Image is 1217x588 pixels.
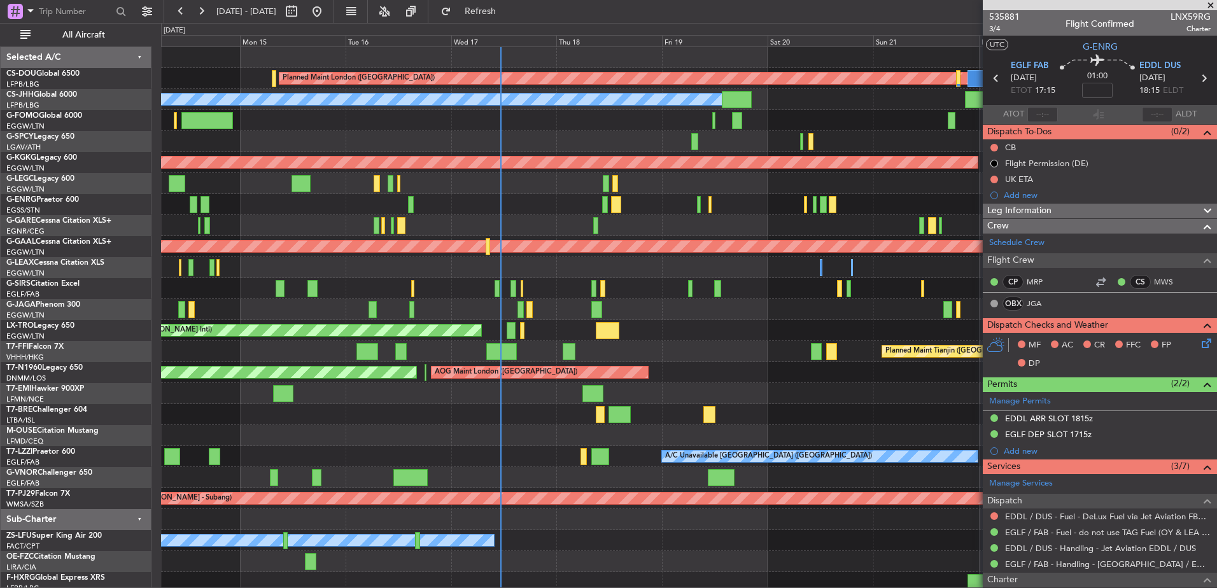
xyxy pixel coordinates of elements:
[1027,107,1058,122] input: --:--
[6,311,45,320] a: EGGW/LTN
[1171,377,1190,390] span: (2/2)
[1171,10,1211,24] span: LNX59RG
[1027,276,1055,288] a: MRP
[1004,445,1211,456] div: Add new
[987,459,1020,474] span: Services
[1005,511,1211,522] a: EDDL / DUS - Fuel - DeLux Fuel via Jet Aviation FBO - EDDL / DUS
[1004,190,1211,200] div: Add new
[454,7,507,16] span: Refresh
[987,204,1052,218] span: Leg Information
[1094,339,1105,352] span: CR
[33,31,134,39] span: All Aircraft
[6,217,36,225] span: G-GARE
[1005,158,1088,169] div: Flight Permission (DE)
[6,553,34,561] span: OE-FZC
[6,217,111,225] a: G-GARECessna Citation XLS+
[1011,72,1037,85] span: [DATE]
[6,248,45,257] a: EGGW/LTN
[6,196,79,204] a: G-ENRGPraetor 600
[6,154,77,162] a: G-KGKGLegacy 600
[556,35,662,46] div: Thu 18
[1087,70,1108,83] span: 01:00
[6,185,45,194] a: EGGW/LTN
[1003,108,1024,121] span: ATOT
[6,238,111,246] a: G-GAALCessna Citation XLS+
[216,6,276,17] span: [DATE] - [DATE]
[283,69,435,88] div: Planned Maint London ([GEOGRAPHIC_DATA])
[6,133,74,141] a: G-SPCYLegacy 650
[6,542,39,551] a: FACT/CPT
[6,427,37,435] span: M-OUSE
[1035,85,1055,97] span: 17:15
[989,237,1045,249] a: Schedule Crew
[1029,358,1040,370] span: DP
[1005,559,1211,570] a: EGLF / FAB - Handling - [GEOGRAPHIC_DATA] / EGLF / FAB
[14,25,138,45] button: All Aircraft
[6,280,31,288] span: G-SIRS
[435,363,577,382] div: AOG Maint London ([GEOGRAPHIC_DATA])
[6,490,70,498] a: T7-PJ29Falcon 7X
[986,39,1008,50] button: UTC
[6,500,44,509] a: WMSA/SZB
[6,238,36,246] span: G-GAAL
[6,406,87,414] a: T7-BREChallenger 604
[451,35,557,46] div: Wed 17
[1005,429,1092,440] div: EGLF DEP SLOT 1715z
[1154,276,1183,288] a: MWS
[240,35,346,46] div: Mon 15
[987,253,1034,268] span: Flight Crew
[1002,297,1024,311] div: OBX
[6,469,38,477] span: G-VNOR
[6,290,39,299] a: EGLF/FAB
[6,563,36,572] a: LIRA/CIA
[1171,24,1211,34] span: Charter
[1130,275,1151,289] div: CS
[6,343,64,351] a: T7-FFIFalcon 7X
[989,10,1020,24] span: 535881
[1139,85,1160,97] span: 18:15
[1171,459,1190,473] span: (3/7)
[1062,339,1073,352] span: AC
[1002,275,1024,289] div: CP
[6,164,45,173] a: EGGW/LTN
[6,427,99,435] a: M-OUSECitation Mustang
[6,448,75,456] a: T7-LZZIPraetor 600
[6,175,74,183] a: G-LEGCLegacy 600
[6,574,105,582] a: F-HXRGGlobal Express XRS
[1162,339,1171,352] span: FP
[768,35,873,46] div: Sat 20
[6,175,34,183] span: G-LEGC
[6,122,45,131] a: EGGW/LTN
[1139,72,1165,85] span: [DATE]
[1011,85,1032,97] span: ETOT
[6,448,32,456] span: T7-LZZI
[346,35,451,46] div: Tue 16
[987,494,1022,508] span: Dispatch
[987,377,1017,392] span: Permits
[134,35,240,46] div: Sun 14
[6,259,34,267] span: G-LEAX
[989,395,1051,408] a: Manage Permits
[6,385,31,393] span: T7-EMI
[6,490,35,498] span: T7-PJ29
[6,343,29,351] span: T7-FFI
[6,112,39,120] span: G-FOMO
[6,574,35,582] span: F-HXRG
[6,553,95,561] a: OE-FZCCitation Mustang
[6,227,45,236] a: EGNR/CEG
[1011,60,1048,73] span: EGLF FAB
[6,532,32,540] span: ZS-LFU
[1005,174,1033,185] div: UK ETA
[1005,543,1196,554] a: EDDL / DUS - Handling - Jet Aviation EDDL / DUS
[987,318,1108,333] span: Dispatch Checks and Weather
[6,374,46,383] a: DNMM/LOS
[6,101,39,110] a: LFPB/LBG
[6,154,36,162] span: G-KGKG
[6,80,39,89] a: LFPB/LBG
[6,416,35,425] a: LTBA/ISL
[6,532,102,540] a: ZS-LFUSuper King Air 200
[6,269,45,278] a: EGGW/LTN
[6,458,39,467] a: EGLF/FAB
[1176,108,1197,121] span: ALDT
[6,322,74,330] a: LX-TROLegacy 650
